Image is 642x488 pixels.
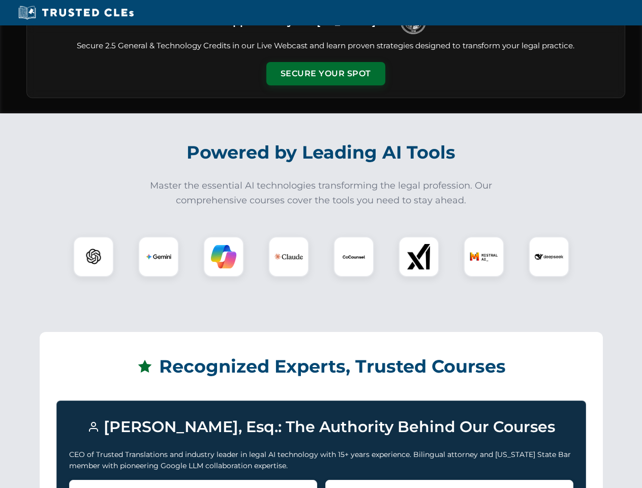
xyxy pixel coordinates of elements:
[470,242,498,271] img: Mistral AI Logo
[69,449,573,472] p: CEO of Trusted Translations and industry leader in legal AI technology with 15+ years experience....
[535,242,563,271] img: DeepSeek Logo
[69,413,573,441] h3: [PERSON_NAME], Esq.: The Authority Behind Our Courses
[333,236,374,277] div: CoCounsel
[268,236,309,277] div: Claude
[399,236,439,277] div: xAI
[203,236,244,277] div: Copilot
[341,244,366,269] img: CoCounsel Logo
[211,244,236,269] img: Copilot Logo
[15,5,137,20] img: Trusted CLEs
[274,242,303,271] img: Claude Logo
[529,236,569,277] div: DeepSeek
[146,244,171,269] img: Gemini Logo
[73,236,114,277] div: ChatGPT
[39,40,613,52] p: Secure 2.5 General & Technology Credits in our Live Webcast and learn proven strategies designed ...
[266,62,385,85] button: Secure Your Spot
[79,242,108,271] img: ChatGPT Logo
[406,244,432,269] img: xAI Logo
[40,135,603,170] h2: Powered by Leading AI Tools
[143,178,499,208] p: Master the essential AI technologies transforming the legal profession. Our comprehensive courses...
[56,349,586,384] h2: Recognized Experts, Trusted Courses
[464,236,504,277] div: Mistral AI
[138,236,179,277] div: Gemini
